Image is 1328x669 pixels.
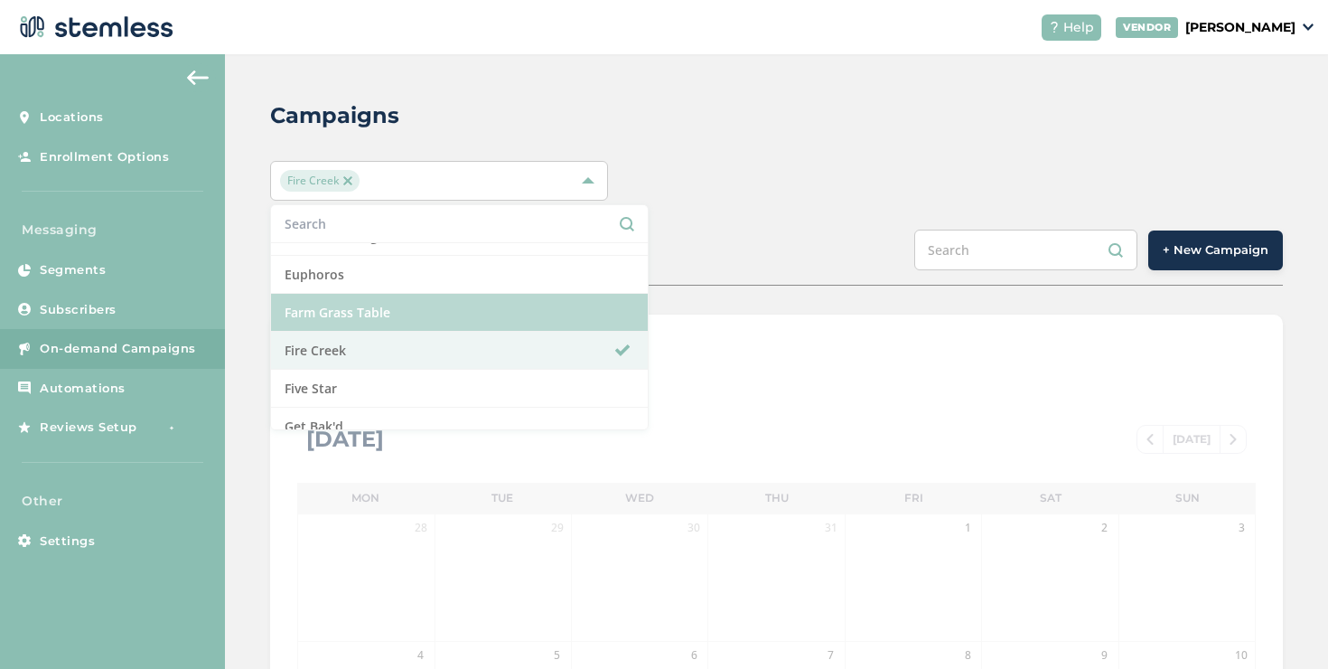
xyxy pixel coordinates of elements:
li: Five Star [271,370,648,408]
span: Automations [40,380,126,398]
img: icon-help-white-03924b79.svg [1049,22,1060,33]
div: VENDOR [1116,17,1178,38]
span: Enrollment Options [40,148,169,166]
li: Fire Creek [271,332,648,370]
img: logo-dark-0685b13c.svg [14,9,173,45]
input: Search [914,230,1137,270]
span: Segments [40,261,106,279]
span: Subscribers [40,301,117,319]
li: Get Bak'd [271,408,648,446]
span: Help [1063,18,1094,37]
span: + New Campaign [1163,241,1268,259]
span: On-demand Campaigns [40,340,196,358]
li: Farm Grass Table [271,294,648,332]
button: + New Campaign [1148,231,1283,270]
li: Euphoros [271,256,648,294]
span: Reviews Setup [40,419,137,437]
span: Settings [40,532,95,551]
input: Search [285,214,634,233]
img: icon-close-accent-8a337256.svg [343,176,352,185]
p: [PERSON_NAME] [1185,18,1295,37]
img: icon-arrow-back-accent-c549486e.svg [187,71,209,85]
img: glitter-stars-b7820f95.gif [151,410,187,446]
iframe: Chat Widget [1238,582,1328,669]
h2: Campaigns [270,99,399,132]
img: icon_down-arrow-small-66adaf34.svg [1303,24,1314,31]
span: Fire Creek [280,170,360,192]
span: Locations [40,108,104,127]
